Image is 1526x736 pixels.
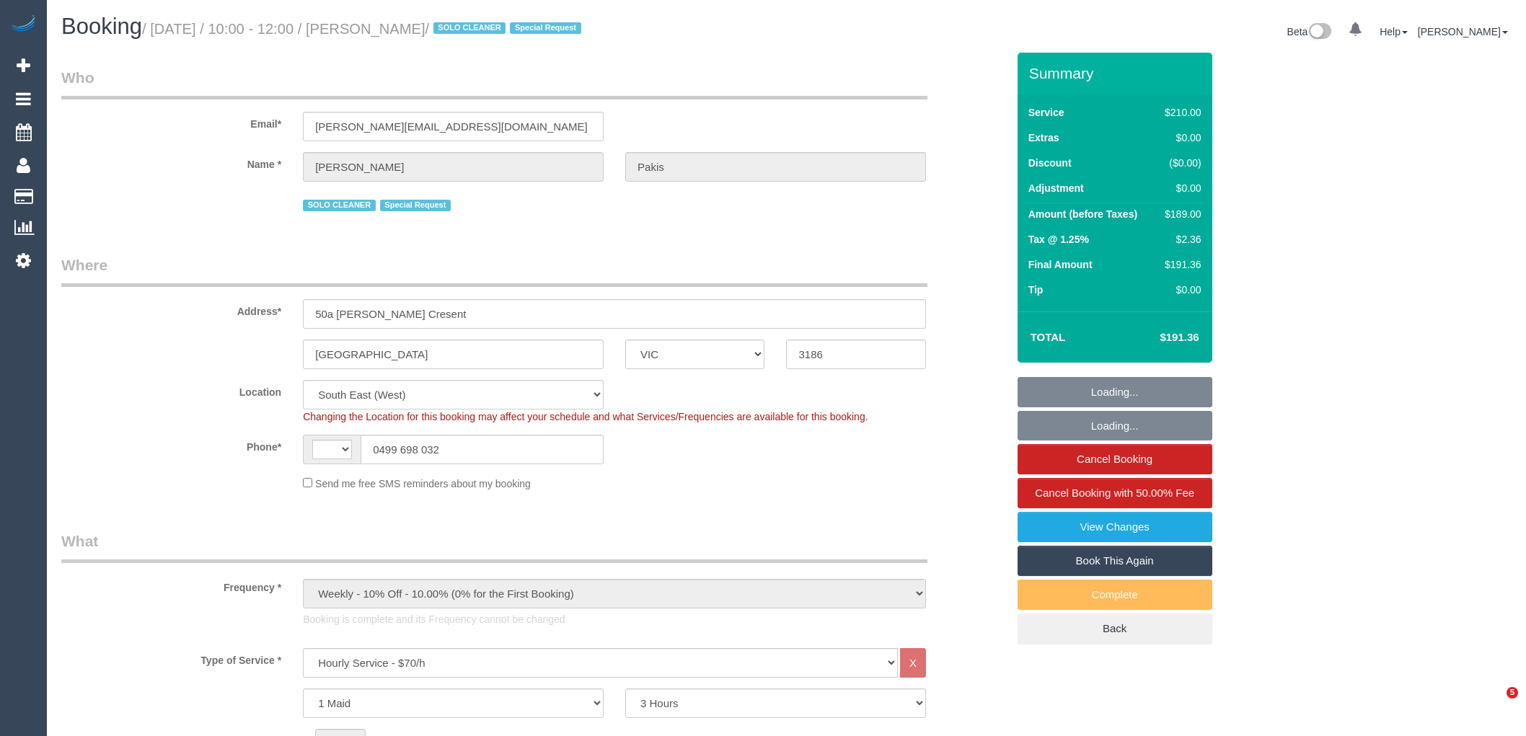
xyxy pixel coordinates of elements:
[315,478,531,489] span: Send me free SMS reminders about my booking
[1418,26,1508,37] a: [PERSON_NAME]
[361,435,604,464] input: Phone*
[303,411,868,422] span: Changing the Location for this booking may affect your schedule and what Services/Frequencies are...
[1029,65,1205,81] h3: Summary
[303,152,604,182] input: First Name*
[50,152,292,172] label: Name *
[61,14,142,39] span: Booking
[1159,257,1201,272] div: $191.36
[1028,257,1093,272] label: Final Amount
[1028,232,1089,247] label: Tax @ 1.25%
[1159,156,1201,170] div: ($0.00)
[1018,546,1212,576] a: Book This Again
[1028,207,1137,221] label: Amount (before Taxes)
[303,340,604,369] input: Suburb*
[1031,331,1066,343] strong: Total
[61,67,927,99] legend: Who
[380,200,451,211] span: Special Request
[433,22,506,34] span: SOLO CLEANER
[1159,181,1201,195] div: $0.00
[1159,207,1201,221] div: $189.00
[1159,283,1201,297] div: $0.00
[50,112,292,131] label: Email*
[1028,181,1084,195] label: Adjustment
[1159,130,1201,145] div: $0.00
[1028,105,1064,120] label: Service
[1028,130,1059,145] label: Extras
[1477,687,1512,722] iframe: Intercom live chat
[9,14,38,35] img: Automaid Logo
[1018,478,1212,508] a: Cancel Booking with 50.00% Fee
[142,21,586,37] small: / [DATE] / 10:00 - 12:00 / [PERSON_NAME]
[786,340,925,369] input: Post Code*
[1380,26,1408,37] a: Help
[1307,23,1331,42] img: New interface
[510,22,581,34] span: Special Request
[61,254,927,287] legend: Where
[1116,332,1199,344] h4: $191.36
[50,435,292,454] label: Phone*
[1028,283,1044,297] label: Tip
[1287,26,1332,37] a: Beta
[50,299,292,319] label: Address*
[303,200,376,211] span: SOLO CLEANER
[425,21,586,37] span: /
[1507,687,1518,699] span: 5
[1159,232,1201,247] div: $2.36
[50,575,292,595] label: Frequency *
[1018,613,1212,644] a: Back
[1035,487,1194,499] span: Cancel Booking with 50.00% Fee
[61,531,927,563] legend: What
[1018,444,1212,474] a: Cancel Booking
[303,112,604,141] input: Email*
[1028,156,1072,170] label: Discount
[50,380,292,399] label: Location
[50,648,292,668] label: Type of Service *
[1018,512,1212,542] a: View Changes
[1159,105,1201,120] div: $210.00
[625,152,926,182] input: Last Name*
[303,612,926,626] p: Booking is complete and its Frequency cannot be changed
